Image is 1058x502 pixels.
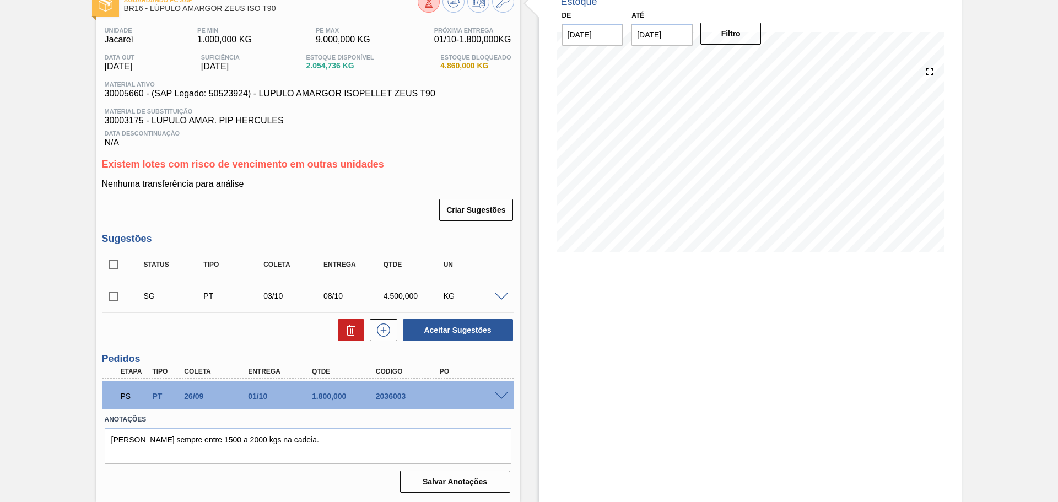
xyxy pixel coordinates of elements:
span: Próxima Entrega [434,27,511,34]
span: Existem lotes com risco de vencimento em outras unidades [102,159,384,170]
input: dd/mm/yyyy [631,24,693,46]
textarea: [PERSON_NAME] sempre entre 1500 a 2000 kgs na cadeia. [105,428,511,464]
div: Aceitar Sugestões [397,318,514,342]
div: Excluir Sugestões [332,319,364,341]
div: Qtde [309,368,381,375]
div: 01/10/2025 [245,392,317,401]
span: 1.000,000 KG [197,35,252,45]
span: Material ativo [105,81,435,88]
span: [DATE] [105,62,135,72]
span: Suficiência [201,54,240,61]
span: Data Descontinuação [105,130,511,137]
span: PE MAX [316,27,370,34]
span: 01/10 - 1.800,000 KG [434,35,511,45]
button: Aceitar Sugestões [403,319,513,341]
div: Código [373,368,445,375]
div: PO [437,368,509,375]
span: 30003175 - LUPULO AMAR. PIP HERCULES [105,116,511,126]
h3: Sugestões [102,233,514,245]
div: Coleta [261,261,327,268]
span: Estoque Disponível [306,54,374,61]
span: 30005660 - (SAP Legado: 50523924) - LUPULO AMARGOR ISOPELLET ZEUS T90 [105,89,435,99]
div: Qtde [381,261,447,268]
div: Pedido de Transferência [201,292,267,300]
div: Coleta [181,368,253,375]
span: Jacareí [105,35,133,45]
span: Data out [105,54,135,61]
div: Etapa [118,368,151,375]
span: Material de Substituição [105,108,511,115]
div: Tipo [149,368,182,375]
div: UN [441,261,508,268]
label: De [562,12,571,19]
span: 2.054,736 KG [306,62,374,70]
div: Criar Sugestões [440,198,514,222]
div: KG [441,292,508,300]
span: Estoque Bloqueado [440,54,511,61]
div: Entrega [321,261,387,268]
span: 9.000,000 KG [316,35,370,45]
p: PS [121,392,148,401]
div: Entrega [245,368,317,375]
div: Status [141,261,208,268]
label: Anotações [105,412,511,428]
p: Nenhuma transferência para análise [102,179,514,189]
button: Filtro [700,23,762,45]
span: PE MIN [197,27,252,34]
button: Salvar Anotações [400,471,510,493]
div: 08/10/2025 [321,292,387,300]
div: Pedido de Transferência [149,392,182,401]
span: 4.860,000 KG [440,62,511,70]
h3: Pedidos [102,353,514,365]
button: Criar Sugestões [439,199,512,221]
div: 2036003 [373,392,445,401]
input: dd/mm/yyyy [562,24,623,46]
label: Até [631,12,644,19]
div: 1.800,000 [309,392,381,401]
span: [DATE] [201,62,240,72]
div: Nova sugestão [364,319,397,341]
div: 26/09/2025 [181,392,253,401]
div: 4.500,000 [381,292,447,300]
div: Sugestão Criada [141,292,208,300]
div: 03/10/2025 [261,292,327,300]
div: Aguardando PC SAP [118,384,151,408]
div: N/A [102,126,514,148]
div: Tipo [201,261,267,268]
span: Unidade [105,27,133,34]
span: BR16 - LÚPULO AMARGOR ZEUS ISO T90 [124,4,418,13]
